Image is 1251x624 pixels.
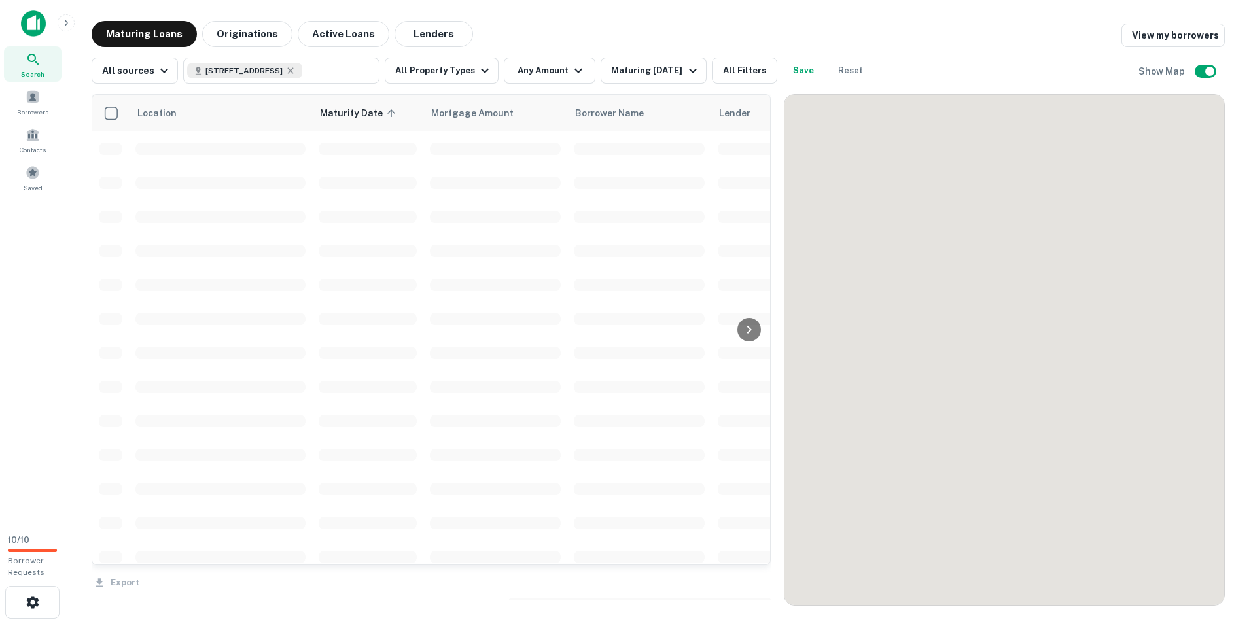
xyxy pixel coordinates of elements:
th: Borrower Name [567,95,711,131]
a: Contacts [4,122,62,158]
button: Active Loans [298,21,389,47]
span: Location [137,105,177,121]
a: Search [4,46,62,82]
th: Maturity Date [312,95,423,131]
button: Maturing [DATE] [601,58,706,84]
div: 0 0 [784,95,1224,605]
img: capitalize-icon.png [21,10,46,37]
h6: Show Map [1138,64,1187,78]
span: Borrowers [17,107,48,117]
a: Saved [4,160,62,196]
span: [STREET_ADDRESS] [205,65,283,77]
div: All sources [102,63,172,78]
span: Borrower Name [575,105,644,121]
span: Borrower Requests [8,556,44,577]
button: All Filters [712,58,777,84]
th: Lender [711,95,921,131]
button: Originations [202,21,292,47]
th: Location [129,95,312,131]
span: Search [21,69,44,79]
button: Reset [830,58,872,84]
a: View my borrowers [1121,24,1225,47]
button: Lenders [395,21,473,47]
span: Lender [719,105,750,121]
span: Mortgage Amount [431,105,531,121]
span: Maturity Date [320,105,400,121]
div: Maturing [DATE] [611,63,700,78]
span: Saved [24,182,43,193]
button: Maturing Loans [92,21,197,47]
button: Any Amount [504,58,595,84]
span: 10 / 10 [8,535,29,545]
button: All Property Types [385,58,499,84]
span: Contacts [20,145,46,155]
th: Mortgage Amount [423,95,567,131]
a: Borrowers [4,84,62,120]
iframe: Chat Widget [1186,519,1251,582]
button: All sources [92,58,178,84]
button: Save your search to get updates of matches that match your search criteria. [783,58,824,84]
